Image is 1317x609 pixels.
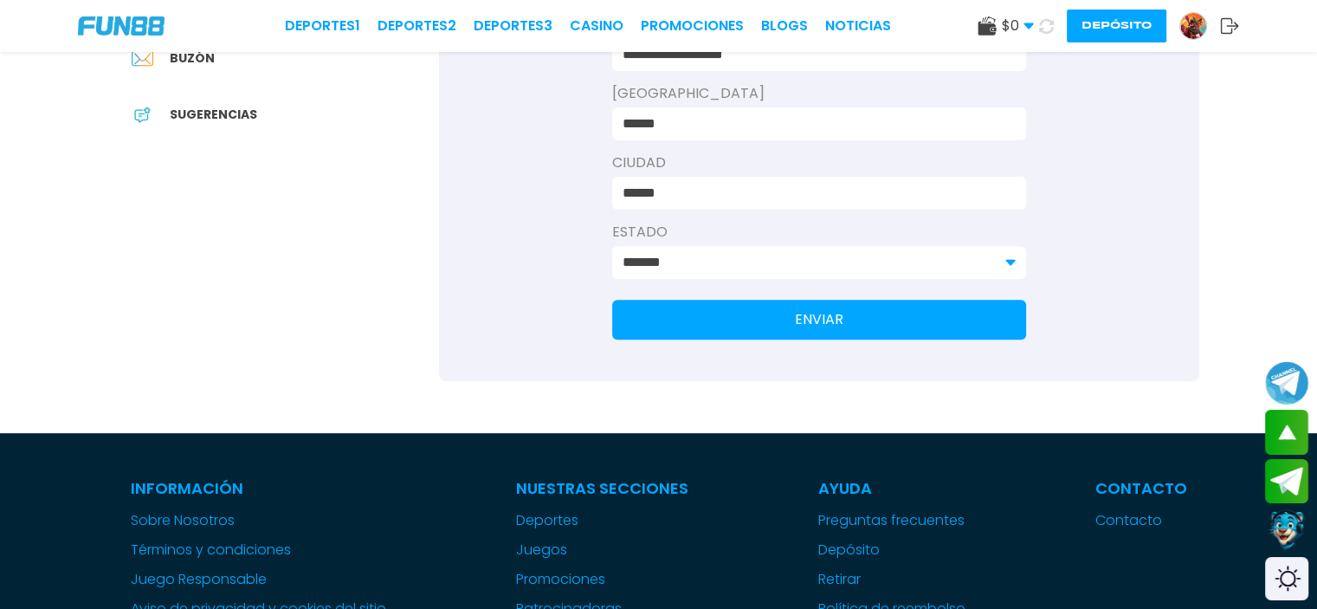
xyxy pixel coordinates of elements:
[1265,459,1308,504] button: Join telegram
[131,510,386,531] a: Sobre Nosotros
[818,540,965,560] a: Depósito
[131,540,386,560] a: Términos y condiciones
[170,49,215,68] span: Buzón
[1067,10,1166,42] button: Depósito
[131,569,386,590] a: Juego Responsable
[131,476,386,500] p: Información
[119,39,439,78] a: InboxBuzón
[516,510,688,531] a: Deportes
[285,16,360,36] a: Deportes1
[761,16,808,36] a: BLOGS
[818,476,965,500] p: Ayuda
[516,569,688,590] a: Promociones
[825,16,891,36] a: NOTICIAS
[516,476,688,500] p: Nuestras Secciones
[474,16,552,36] a: Deportes3
[132,48,153,69] img: Inbox
[132,104,153,126] img: App Feedback
[516,540,567,560] button: Juegos
[78,16,165,36] img: Company Logo
[612,222,1026,243] label: Estado
[1179,12,1220,40] a: Avatar
[818,510,965,531] a: Preguntas frecuentes
[641,16,744,36] a: Promociones
[378,16,456,36] a: Deportes2
[1002,16,1034,36] span: $ 0
[1265,410,1308,455] button: scroll up
[170,106,257,124] span: Sugerencias
[612,152,1026,173] label: Ciudad
[612,300,1026,340] button: ENVIAR
[119,95,439,134] a: App FeedbackSugerencias
[612,83,1026,104] label: [GEOGRAPHIC_DATA]
[1180,13,1206,39] img: Avatar
[1265,360,1308,405] button: Join telegram channel
[1095,510,1187,531] a: Contacto
[1095,476,1187,500] p: Contacto
[1265,557,1308,600] div: Switch theme
[1265,508,1308,553] button: Contact customer service
[570,16,623,36] a: CASINO
[818,569,965,590] a: Retirar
